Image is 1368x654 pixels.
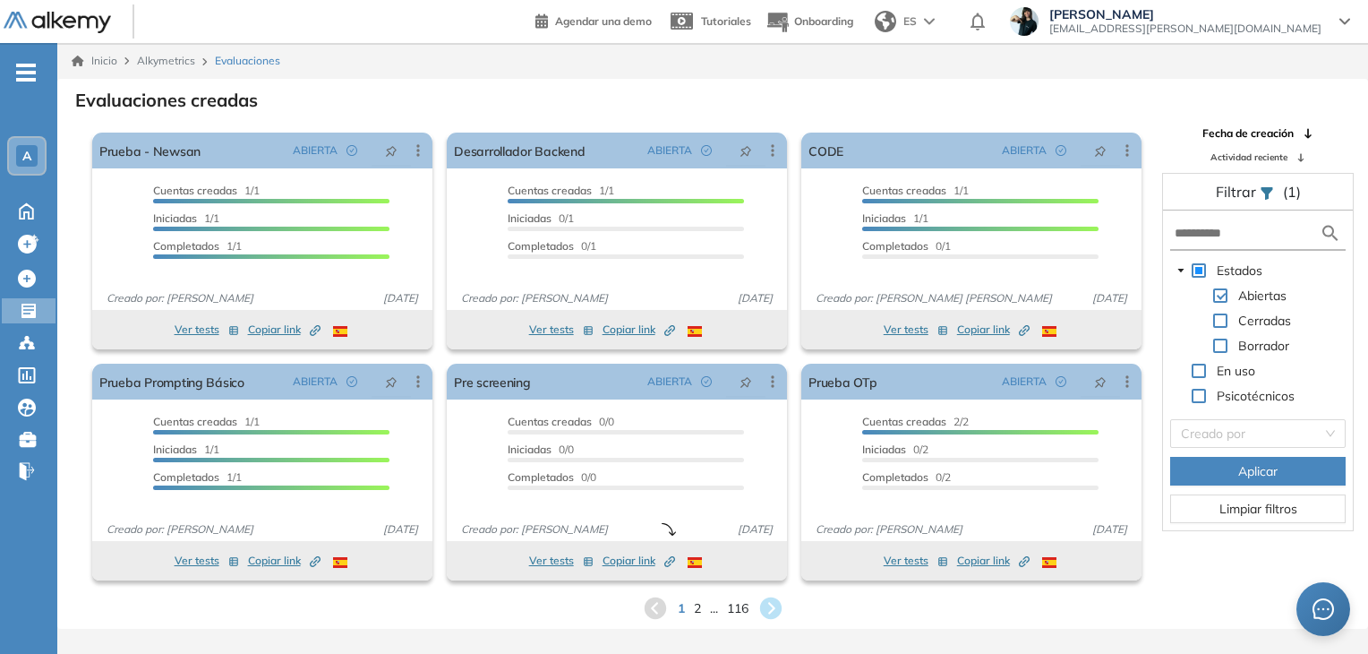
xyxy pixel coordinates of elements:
button: Limpiar filtros [1170,495,1346,523]
span: Onboarding [794,14,853,28]
span: ABIERTA [647,142,692,159]
span: [DATE] [731,290,780,306]
span: Iniciadas [153,443,197,456]
span: Cuentas creadas [153,415,237,428]
button: Ver tests [175,550,239,572]
button: Copiar link [957,550,1030,572]
button: Copiar link [603,550,675,572]
span: [PERSON_NAME] [1049,7,1321,22]
span: Copiar link [248,553,321,569]
span: 1/1 [153,443,219,456]
span: check-circle [701,376,712,387]
button: Ver tests [529,319,594,340]
span: Cuentas creadas [508,184,592,197]
button: pushpin [1081,367,1120,396]
span: Cerradas [1235,310,1295,331]
img: ESP [333,326,347,337]
span: Completados [153,239,219,253]
span: Fecha de creación [1202,125,1294,142]
span: 1/1 [153,415,260,428]
span: 0/1 [508,239,596,253]
span: 1/1 [862,184,969,197]
span: Creado por: [PERSON_NAME] [454,290,615,306]
span: Copiar link [957,322,1030,338]
span: check-circle [1056,145,1066,156]
button: Copiar link [603,319,675,340]
img: ESP [1042,557,1056,568]
span: Limpiar filtros [1219,499,1297,519]
span: Cuentas creadas [862,415,946,428]
a: Pre screening [454,364,531,400]
span: Copiar link [248,322,321,338]
span: Estados [1217,262,1262,279]
button: Ver tests [529,550,594,572]
img: search icon [1320,222,1341,245]
span: Creado por: [PERSON_NAME] [PERSON_NAME] [808,290,1059,306]
span: caret-down [1176,266,1185,275]
span: Iniciadas [508,443,551,456]
span: [DATE] [376,521,425,538]
span: [DATE] [376,290,425,306]
span: ABIERTA [293,374,338,390]
button: pushpin [372,367,411,396]
span: Creado por: [PERSON_NAME] [99,521,261,538]
span: Cuentas creadas [508,415,592,428]
span: pushpin [740,143,752,158]
span: ABIERTA [1002,142,1047,159]
span: 1/1 [862,211,928,225]
span: Cuentas creadas [862,184,946,197]
span: 1/1 [153,470,242,484]
span: 1/1 [153,211,219,225]
span: Borrador [1235,335,1293,357]
a: CODE [808,133,843,168]
a: Prueba Prompting Básico [99,364,244,400]
span: Evaluaciones [215,53,280,69]
button: Ver tests [884,550,948,572]
button: Copiar link [248,550,321,572]
img: Logo [4,12,111,34]
span: Cerradas [1238,313,1291,329]
span: Actividad reciente [1210,151,1287,164]
a: Prueba - Newsan [99,133,201,168]
i: - [16,71,36,74]
span: Abiertas [1238,288,1287,304]
span: Agendar una demo [555,14,652,28]
img: ESP [333,557,347,568]
span: ABIERTA [1002,374,1047,390]
span: 0/2 [862,443,928,456]
span: 0/0 [508,443,574,456]
span: 0/2 [862,470,951,484]
span: Iniciadas [862,211,906,225]
span: 1/1 [508,184,614,197]
a: Prueba OTp [808,364,876,400]
span: Completados [153,470,219,484]
span: Alkymetrics [137,54,195,67]
span: pushpin [385,143,398,158]
span: Completados [508,470,574,484]
span: En uso [1217,363,1255,379]
span: check-circle [346,145,357,156]
span: A [22,149,31,163]
span: Aplicar [1238,461,1278,481]
img: arrow [924,18,935,25]
span: Completados [862,470,928,484]
span: Copiar link [957,553,1030,569]
span: 0/1 [508,211,574,225]
img: ESP [688,557,702,568]
span: pushpin [740,374,752,389]
button: pushpin [726,367,765,396]
button: pushpin [726,136,765,165]
span: Iniciadas [508,211,551,225]
span: Borrador [1238,338,1289,354]
span: Creado por: [PERSON_NAME] [99,290,261,306]
span: 0/1 [862,239,951,253]
span: pushpin [1094,374,1107,389]
span: Psicotécnicos [1213,385,1298,407]
span: Creado por: [PERSON_NAME] [454,521,615,538]
button: Aplicar [1170,457,1346,486]
span: Abiertas [1235,285,1290,306]
span: 2 [694,599,701,618]
span: [EMAIL_ADDRESS][PERSON_NAME][DOMAIN_NAME] [1049,22,1321,36]
span: ABIERTA [293,142,338,159]
span: 1 [678,599,685,618]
